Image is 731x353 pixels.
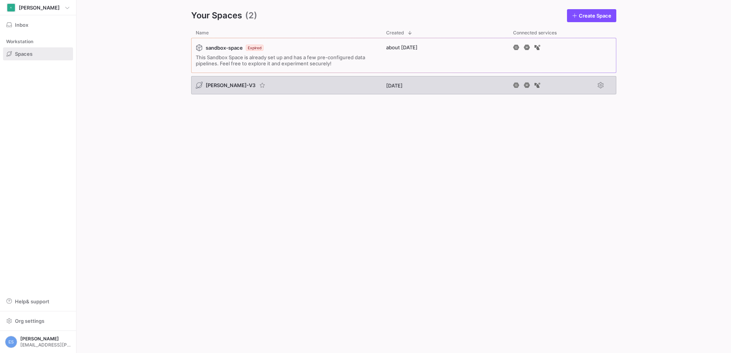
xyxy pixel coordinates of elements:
div: Press SPACE to select this row. [191,38,616,76]
span: Inbox [15,22,28,28]
span: This Sandbox Space is already set up and has a few pre-configured data pipelines. Feel free to ex... [196,54,377,66]
div: ES [5,336,17,348]
span: [EMAIL_ADDRESS][PERSON_NAME][DOMAIN_NAME] [20,342,71,348]
div: K [7,4,15,11]
span: [DATE] [386,83,403,89]
span: [PERSON_NAME]-V3 [206,82,255,88]
span: sandbox-space [206,45,243,51]
a: Create Space [567,9,616,22]
a: Org settings [3,319,73,325]
span: about [DATE] [386,44,417,50]
span: Org settings [15,318,44,324]
span: [PERSON_NAME] [19,5,60,11]
span: [PERSON_NAME] [20,336,71,342]
button: Inbox [3,18,73,31]
button: Help& support [3,295,73,308]
span: (2) [245,9,257,22]
span: Create Space [579,13,611,19]
button: Org settings [3,314,73,327]
div: Press SPACE to select this row. [191,76,616,97]
span: Expired [246,45,263,51]
span: Your Spaces [191,9,242,22]
a: Spaces [3,47,73,60]
button: ES[PERSON_NAME][EMAIL_ADDRESS][PERSON_NAME][DOMAIN_NAME] [3,334,73,350]
div: Workstation [3,36,73,47]
span: Help & support [15,298,49,304]
span: Connected services [513,30,557,36]
span: Name [196,30,209,36]
span: Created [386,30,404,36]
span: Spaces [15,51,32,57]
